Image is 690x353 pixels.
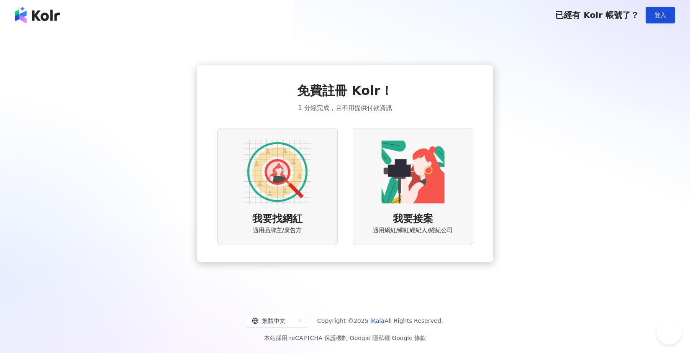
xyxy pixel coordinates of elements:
[380,138,446,205] img: KOL identity option
[15,7,60,23] img: logo
[244,138,311,205] img: AD identity option
[297,82,393,100] span: 免費註冊 Kolr！
[252,212,303,226] span: 我要找網紅
[555,10,639,20] span: 已經有 Kolr 帳號了？
[390,335,392,341] span: |
[264,333,426,343] span: 本站採用 reCAPTCHA 保護機制
[370,317,385,324] a: iKala
[654,12,666,18] span: 登入
[657,320,682,345] iframe: Help Scout Beacon - Open
[317,316,443,326] span: Copyright © 2025 All Rights Reserved.
[392,335,426,341] a: Google 條款
[350,335,390,341] a: Google 隱私權
[646,7,675,23] button: 登入
[298,103,392,113] span: 1 分鐘完成，且不用提供付款資訊
[348,335,350,341] span: |
[393,212,433,226] span: 我要接案
[373,226,453,235] span: 適用網紅/網紅經紀人/經紀公司
[253,226,302,235] span: 適用品牌主/廣告方
[252,314,295,327] div: 繁體中文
